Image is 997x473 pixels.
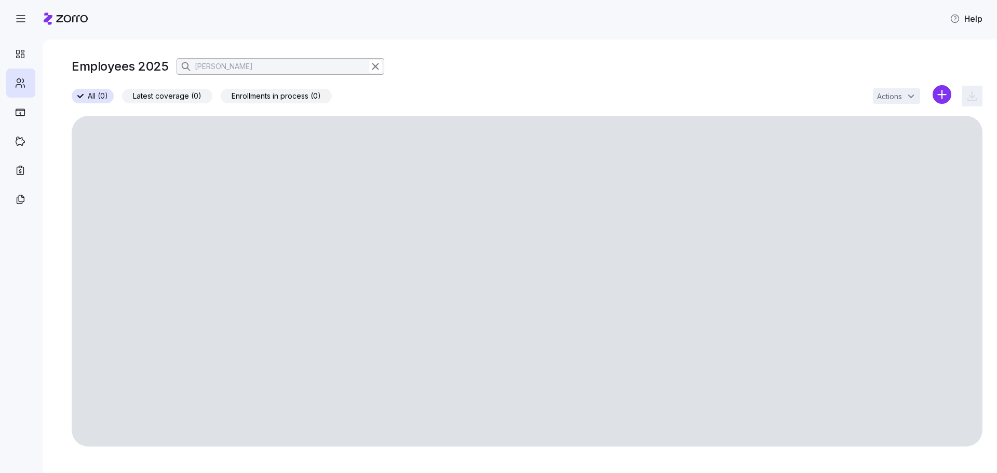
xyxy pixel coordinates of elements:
span: All (0) [88,89,108,103]
span: Latest coverage (0) [133,89,201,103]
button: Actions [873,88,920,104]
span: Help [950,12,982,25]
span: Enrollments in process (0) [232,89,321,103]
svg: add icon [933,85,951,104]
span: Actions [877,93,902,100]
h1: Employees 2025 [72,58,168,74]
input: Search Employees [177,58,384,75]
button: Help [941,8,991,29]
